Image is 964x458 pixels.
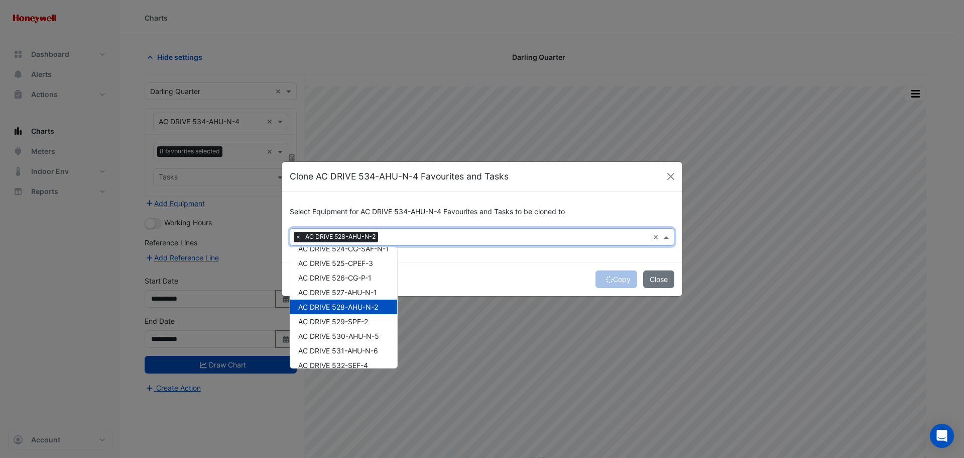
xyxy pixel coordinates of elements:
span: AC DRIVE 530-AHU-N-5 [298,332,379,340]
span: × [294,232,303,242]
span: AC DRIVE 531-AHU-N-6 [298,346,378,355]
h5: Clone AC DRIVE 534-AHU-N-4 Favourites and Tasks [290,170,509,183]
h6: Select Equipment for AC DRIVE 534-AHU-N-4 Favourites and Tasks to be cloned to [290,208,674,216]
span: AC DRIVE 527-AHU-N-1 [298,288,377,297]
span: AC DRIVE 528-AHU-N-2 [303,232,378,242]
button: Close [663,169,678,184]
span: AC DRIVE 529-SPF-2 [298,317,368,326]
span: AC DRIVE 525-CPEF-3 [298,259,373,267]
span: AC DRIVE 526-CG-P-1 [298,273,372,282]
span: AC DRIVE 524-CG-SAF-N-1 [298,244,389,253]
span: AC DRIVE 528-AHU-N-2 [298,303,378,311]
ng-dropdown-panel: Options list [290,247,398,369]
button: Close [643,270,674,288]
div: Open Intercom Messenger [930,424,954,448]
span: AC DRIVE 532-SEF-4 [298,361,368,370]
span: Clear [653,232,661,242]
